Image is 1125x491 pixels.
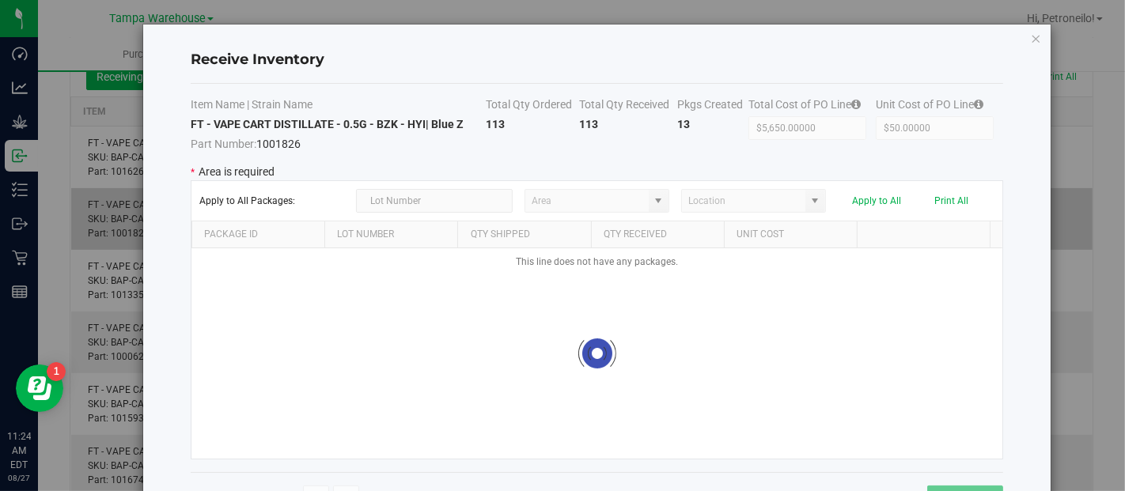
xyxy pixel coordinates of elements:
[191,132,487,152] span: 1001826
[677,96,748,116] th: Pkgs Created
[851,99,861,110] i: Specifying a total cost will update all package costs.
[16,364,63,412] iframe: Resource center
[852,195,901,206] button: Apply to All
[191,96,487,116] th: Item Name | Strain Name
[677,118,690,130] strong: 13
[486,96,579,116] th: Total Qty Ordered
[191,138,256,150] span: Part Number:
[876,96,1003,116] th: Unit Cost of PO Line
[356,189,513,213] input: Lot Number
[199,165,275,178] span: Area is required
[1031,28,1042,47] button: Close modal
[748,96,876,116] th: Total Cost of PO Line
[591,221,724,248] th: Qty Received
[579,96,676,116] th: Total Qty Received
[199,195,344,206] span: Apply to All Packages:
[974,99,983,110] i: Specifying a total cost will update all package costs.
[724,221,857,248] th: Unit Cost
[47,362,66,381] iframe: Resource center unread badge
[457,221,590,248] th: Qty Shipped
[191,50,1004,70] h4: Receive Inventory
[579,118,598,130] strong: 113
[486,118,505,130] strong: 113
[191,221,324,248] th: Package Id
[934,195,968,206] button: Print All
[324,221,457,248] th: Lot Number
[191,118,464,130] strong: FT - VAPE CART DISTILLATE - 0.5G - BZK - HYI | Blue Z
